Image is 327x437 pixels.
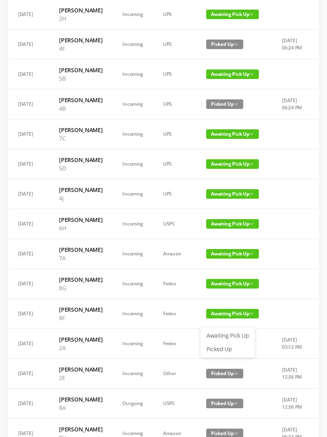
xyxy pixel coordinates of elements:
[250,192,254,196] i: icon: down
[112,30,153,59] td: Incoming
[153,59,196,89] td: UPS
[8,299,49,329] td: [DATE]
[59,134,102,142] p: 7C
[59,126,102,134] h6: [PERSON_NAME]
[8,89,49,119] td: [DATE]
[234,42,238,46] i: icon: down
[112,299,153,329] td: Incoming
[112,89,153,119] td: Incoming
[112,329,153,359] td: Incoming
[272,359,314,389] td: [DATE] 12:36 PM
[8,30,49,59] td: [DATE]
[153,179,196,209] td: UPS
[250,72,254,76] i: icon: down
[234,372,238,376] i: icon: down
[59,425,102,433] h6: [PERSON_NAME]
[153,149,196,179] td: UPS
[8,359,49,389] td: [DATE]
[59,395,102,403] h6: [PERSON_NAME]
[272,89,314,119] td: [DATE] 06:24 PM
[8,209,49,239] td: [DATE]
[59,156,102,164] h6: [PERSON_NAME]
[59,96,102,104] h6: [PERSON_NAME]
[153,209,196,239] td: USPS
[59,335,102,344] h6: [PERSON_NAME]
[59,104,102,113] p: 4B
[153,359,196,389] td: Other
[59,6,102,14] h6: [PERSON_NAME]
[153,389,196,419] td: USPS
[206,399,243,408] span: Picked Up
[250,132,254,136] i: icon: down
[8,59,49,89] td: [DATE]
[112,359,153,389] td: Incoming
[59,275,102,284] h6: [PERSON_NAME]
[206,159,259,169] span: Awaiting Pick Up
[59,14,102,23] p: 2H
[59,74,102,83] p: 5B
[202,329,254,342] a: Awaiting Pick Up
[59,284,102,292] p: 8G
[59,344,102,352] p: 2A
[206,249,259,259] span: Awaiting Pick Up
[59,194,102,202] p: 4J
[112,239,153,269] td: Incoming
[153,269,196,299] td: Fedex
[59,186,102,194] h6: [PERSON_NAME]
[250,252,254,256] i: icon: down
[206,189,259,199] span: Awaiting Pick Up
[234,431,238,435] i: icon: down
[153,30,196,59] td: UPS
[8,239,49,269] td: [DATE]
[59,216,102,224] h6: [PERSON_NAME]
[206,369,243,378] span: Picked Up
[206,279,259,289] span: Awaiting Pick Up
[112,59,153,89] td: Incoming
[8,149,49,179] td: [DATE]
[59,245,102,254] h6: [PERSON_NAME]
[153,329,196,359] td: Fedex
[112,269,153,299] td: Incoming
[250,222,254,226] i: icon: down
[206,69,259,79] span: Awaiting Pick Up
[59,66,102,74] h6: [PERSON_NAME]
[250,162,254,166] i: icon: down
[272,30,314,59] td: [DATE] 06:24 PM
[112,149,153,179] td: Incoming
[153,299,196,329] td: Fedex
[112,179,153,209] td: Incoming
[206,219,259,229] span: Awaiting Pick Up
[206,309,259,318] span: Awaiting Pick Up
[8,269,49,299] td: [DATE]
[8,119,49,149] td: [DATE]
[59,403,102,412] p: 8A
[59,36,102,44] h6: [PERSON_NAME]
[59,305,102,314] h6: [PERSON_NAME]
[8,389,49,419] td: [DATE]
[153,119,196,149] td: UPS
[59,314,102,322] p: 8F
[112,209,153,239] td: Incoming
[153,89,196,119] td: UPS
[250,12,254,16] i: icon: down
[153,239,196,269] td: Amazon
[272,329,314,359] td: [DATE] 03:12 PM
[234,102,238,106] i: icon: down
[206,129,259,139] span: Awaiting Pick Up
[202,343,254,356] a: Picked Up
[112,119,153,149] td: Incoming
[250,312,254,316] i: icon: down
[59,374,102,382] p: 2E
[59,254,102,262] p: 7A
[206,99,243,109] span: Picked Up
[59,365,102,374] h6: [PERSON_NAME]
[206,10,259,19] span: Awaiting Pick Up
[234,401,238,405] i: icon: down
[59,224,102,232] p: 6H
[8,329,49,359] td: [DATE]
[59,44,102,53] p: 4F
[112,389,153,419] td: Outgoing
[250,282,254,286] i: icon: down
[206,40,243,49] span: Picked Up
[8,179,49,209] td: [DATE]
